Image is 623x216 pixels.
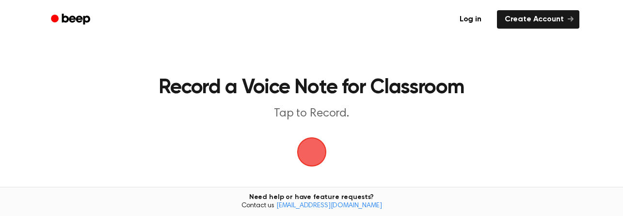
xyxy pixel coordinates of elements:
a: [EMAIL_ADDRESS][DOMAIN_NAME] [276,202,382,209]
h1: Record a Voice Note for Classroom [105,78,518,98]
img: Beep Logo [297,137,326,166]
p: Tap to Record. [126,106,498,122]
a: Beep [44,10,99,29]
span: Contact us [6,202,617,211]
a: Create Account [497,10,579,29]
a: Log in [450,8,491,31]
